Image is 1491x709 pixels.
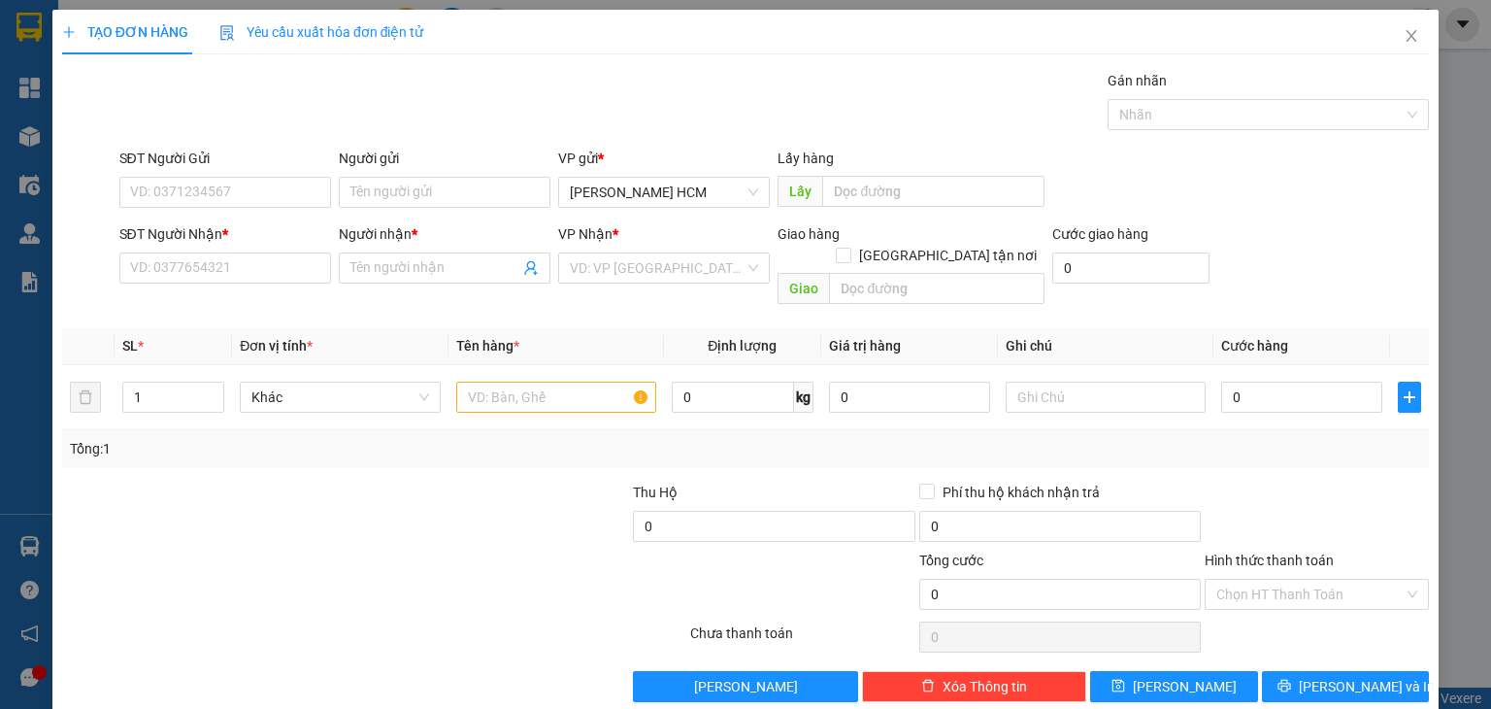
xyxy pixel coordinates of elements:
div: Chưa thanh toán [688,623,916,657]
div: Người nhận [339,223,550,245]
span: Giá trị hàng [829,338,901,354]
span: Trần Phú HCM [570,178,758,207]
span: Giao [778,273,829,304]
input: 0 [829,382,990,413]
span: Đơn vị tính [240,338,313,354]
span: user-add [523,260,539,276]
div: SĐT Người Gửi [119,148,331,169]
label: Cước giao hàng [1052,226,1148,242]
span: [GEOGRAPHIC_DATA] tận nơi [851,245,1044,266]
div: VP gửi [558,148,770,169]
span: [PERSON_NAME] và In [1299,676,1435,697]
div: Tổng: 1 [70,438,577,459]
span: [PERSON_NAME] [1133,676,1237,697]
span: save [1111,679,1125,694]
span: Lấy [778,176,822,207]
span: Tổng cước [919,553,983,568]
button: printer[PERSON_NAME] và In [1262,671,1430,702]
span: kg [794,382,813,413]
th: Ghi chú [998,327,1213,365]
span: Lấy hàng [778,151,834,166]
span: Khác [251,383,428,412]
span: SL [122,338,138,354]
span: TẠO ĐƠN HÀNG [62,24,188,40]
label: Hình thức thanh toán [1205,553,1334,568]
span: Tên hàng [456,338,519,354]
button: save[PERSON_NAME] [1090,671,1258,702]
button: deleteXóa Thông tin [862,671,1086,702]
span: close [1404,28,1419,44]
input: Dọc đường [822,176,1044,207]
span: delete [921,679,935,694]
span: [PERSON_NAME] [694,676,798,697]
input: Ghi Chú [1006,382,1206,413]
div: Người gửi [339,148,550,169]
span: Cước hàng [1221,338,1288,354]
img: icon [219,25,235,41]
span: VP Nhận [558,226,613,242]
span: Phí thu hộ khách nhận trả [935,482,1108,503]
label: Gán nhãn [1108,73,1167,88]
span: Thu Hộ [633,485,678,500]
span: plus [62,25,76,39]
button: plus [1398,382,1421,413]
span: printer [1277,679,1291,694]
button: delete [70,382,101,413]
span: Yêu cầu xuất hóa đơn điện tử [219,24,424,40]
span: Giao hàng [778,226,840,242]
input: Dọc đường [829,273,1044,304]
div: SĐT Người Nhận [119,223,331,245]
input: VD: Bàn, Ghế [456,382,656,413]
span: Xóa Thông tin [943,676,1027,697]
input: Cước giao hàng [1052,253,1209,284]
span: plus [1399,389,1420,405]
button: Close [1384,10,1439,64]
button: [PERSON_NAME] [633,671,857,702]
span: Định lượng [708,338,777,354]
